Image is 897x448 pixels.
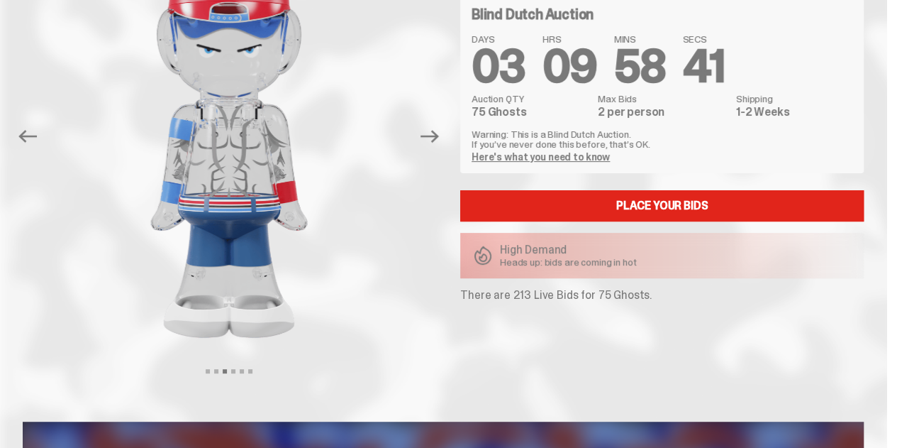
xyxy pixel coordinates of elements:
[736,94,852,104] dt: Shipping
[472,7,594,21] h4: Blind Dutch Auction
[614,37,666,96] span: 58
[12,121,43,152] button: Previous
[214,369,218,373] button: View slide 2
[682,34,725,44] span: SECS
[414,121,445,152] button: Next
[206,369,210,373] button: View slide 1
[542,34,597,44] span: HRS
[472,34,525,44] span: DAYS
[240,369,244,373] button: View slide 5
[614,34,666,44] span: MINS
[736,106,852,118] dd: 1-2 Weeks
[460,190,864,222] a: Place your Bids
[472,151,610,163] a: Here's what you need to know
[598,94,728,104] dt: Max Bids
[223,369,227,373] button: View slide 3
[682,37,725,96] span: 41
[542,37,597,96] span: 09
[472,37,525,96] span: 03
[500,244,637,256] p: High Demand
[472,129,852,149] p: Warning: This is a Blind Dutch Auction. If you’ve never done this before, that’s OK.
[472,106,589,118] dd: 75 Ghosts
[248,369,252,373] button: View slide 6
[598,106,728,118] dd: 2 per person
[460,290,864,301] p: There are 213 Live Bids for 75 Ghosts.
[472,94,589,104] dt: Auction QTY
[500,257,637,267] p: Heads up: bids are coming in hot
[231,369,235,373] button: View slide 4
